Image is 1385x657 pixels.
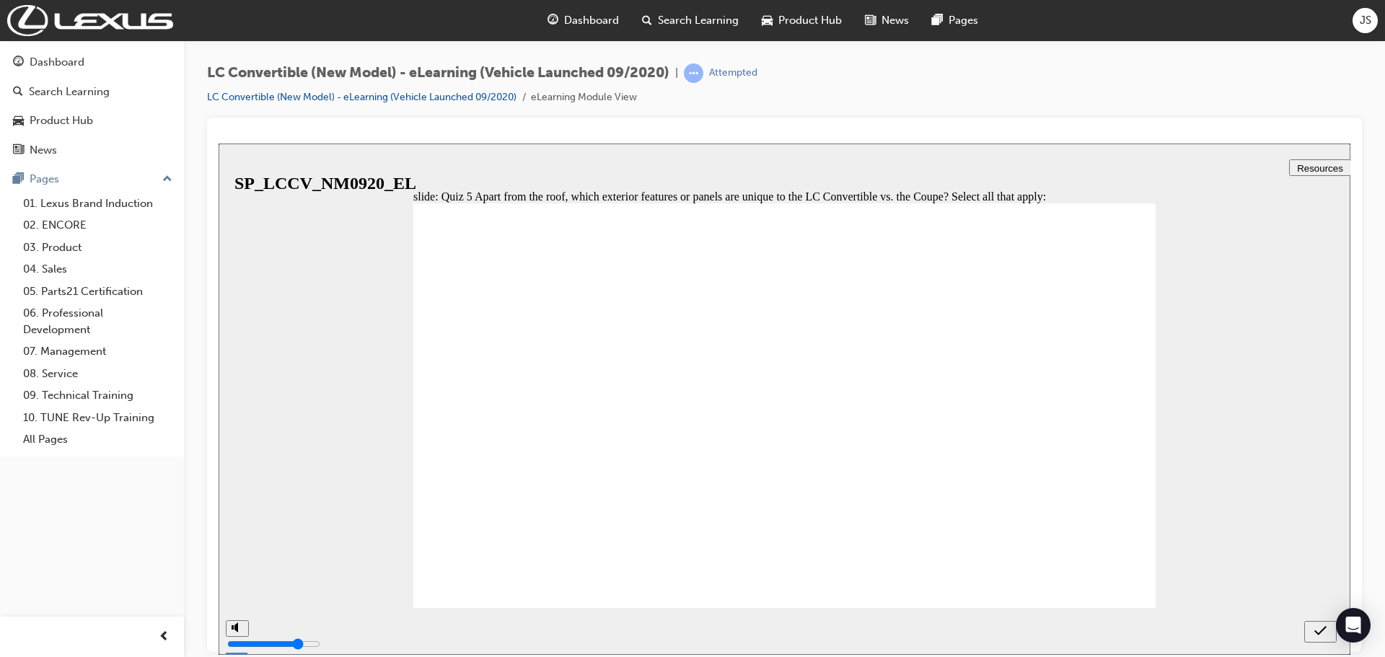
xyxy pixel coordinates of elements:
div: Dashboard [30,54,84,71]
a: 04. Sales [17,258,178,281]
span: news-icon [13,144,24,157]
a: 10. TUNE Rev-Up Training [17,407,178,429]
span: learningRecordVerb_ATTEMPT-icon [684,63,703,83]
span: | [675,65,678,81]
span: Dashboard [564,12,619,29]
span: car-icon [13,115,24,128]
div: Pages [30,171,59,188]
span: pages-icon [13,173,24,186]
div: Search Learning [29,84,110,100]
a: guage-iconDashboard [536,6,630,35]
div: Product Hub [30,113,93,129]
a: News [6,137,178,164]
a: 06. Professional Development [17,302,178,340]
span: Product Hub [778,12,842,29]
span: News [881,12,909,29]
a: Dashboard [6,49,178,76]
a: 02. ENCORE [17,214,178,237]
a: 08. Service [17,363,178,385]
a: car-iconProduct Hub [750,6,853,35]
a: 03. Product [17,237,178,259]
span: prev-icon [159,628,170,646]
input: volume [9,495,102,506]
button: submit [1086,477,1118,499]
span: guage-icon [548,12,558,30]
span: up-icon [162,170,172,189]
button: Pages [6,166,178,193]
div: Attempted [709,66,757,80]
a: search-iconSearch Learning [630,6,750,35]
a: news-iconNews [853,6,920,35]
button: JS [1353,8,1378,33]
a: All Pages [17,428,178,451]
div: News [30,142,57,159]
span: Resources [1078,19,1125,30]
span: search-icon [13,86,23,99]
a: 05. Parts21 Certification [17,281,178,303]
span: news-icon [865,12,876,30]
div: Open Intercom Messenger [1336,608,1371,643]
span: JS [1360,12,1371,29]
span: pages-icon [932,12,943,30]
a: 09. Technical Training [17,384,178,407]
span: search-icon [642,12,652,30]
a: 01. Lexus Brand Induction [17,193,178,215]
button: DashboardSearch LearningProduct HubNews [6,46,178,166]
span: car-icon [762,12,773,30]
li: eLearning Module View [531,89,637,106]
button: Resources [1070,16,1133,32]
span: LC Convertible (New Model) - eLearning (Vehicle Launched 09/2020) [207,65,669,81]
a: pages-iconPages [920,6,990,35]
img: Trak [7,5,173,36]
span: guage-icon [13,56,24,69]
a: LC Convertible (New Model) - eLearning (Vehicle Launched 09/2020) [207,91,516,103]
a: Search Learning [6,79,178,105]
nav: slide navigation [1086,464,1118,511]
div: misc controls [7,464,29,511]
button: volume [7,477,30,493]
a: 07. Management [17,340,178,363]
a: Product Hub [6,107,178,134]
span: Search Learning [658,12,739,29]
span: Pages [949,12,978,29]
